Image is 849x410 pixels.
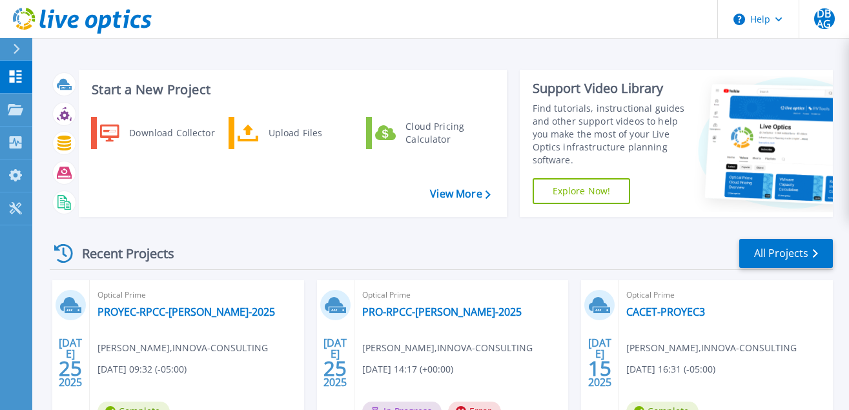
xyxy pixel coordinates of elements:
a: CACET-PROYEC3 [626,305,705,318]
a: View More [430,188,490,200]
div: [DATE] 2025 [58,339,83,386]
span: DBAG [814,8,835,29]
div: [DATE] 2025 [588,339,612,386]
span: 25 [323,363,347,374]
span: [PERSON_NAME] , INNOVA-CONSULTING [97,341,268,355]
span: Optical Prime [626,288,825,302]
span: [PERSON_NAME] , INNOVA-CONSULTING [362,341,533,355]
span: Optical Prime [362,288,561,302]
a: PRO-RPCC-[PERSON_NAME]-2025 [362,305,522,318]
div: [DATE] 2025 [323,339,347,386]
div: Find tutorials, instructional guides and other support videos to help you make the most of your L... [533,102,688,167]
span: [DATE] 14:17 (+00:00) [362,362,453,376]
a: All Projects [739,239,833,268]
a: Explore Now! [533,178,631,204]
div: Download Collector [123,120,220,146]
span: Optical Prime [97,288,296,302]
div: Cloud Pricing Calculator [399,120,495,146]
span: 25 [59,363,82,374]
span: [DATE] 09:32 (-05:00) [97,362,187,376]
h3: Start a New Project [92,83,490,97]
a: PROYEC-RPCC-[PERSON_NAME]-2025 [97,305,275,318]
a: Cloud Pricing Calculator [366,117,498,149]
a: Upload Files [229,117,361,149]
span: 15 [588,363,611,374]
span: [DATE] 16:31 (-05:00) [626,362,715,376]
div: Recent Projects [50,238,192,269]
div: Support Video Library [533,80,688,97]
a: Download Collector [91,117,223,149]
div: Upload Files [262,120,358,146]
span: [PERSON_NAME] , INNOVA-CONSULTING [626,341,797,355]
